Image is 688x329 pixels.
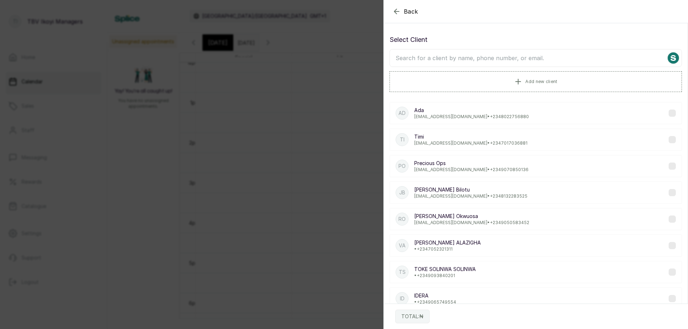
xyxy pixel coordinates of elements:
[414,160,529,167] p: Precious Ops
[414,107,529,114] p: Ada
[400,136,405,143] p: Ti
[414,273,476,279] p: • +234 9093840201
[525,79,557,84] span: Add new client
[404,7,418,16] span: Back
[399,268,406,276] p: TS
[414,239,481,246] p: [PERSON_NAME] ALAZIGHA
[414,140,527,146] p: [EMAIL_ADDRESS][DOMAIN_NAME] • +234 7017036881
[400,295,405,302] p: ID
[414,213,529,220] p: [PERSON_NAME] Okwuosa
[414,186,527,193] p: [PERSON_NAME] Bilotu
[414,220,529,226] p: [EMAIL_ADDRESS][DOMAIN_NAME] • +234 9050583452
[414,193,527,199] p: [EMAIL_ADDRESS][DOMAIN_NAME] • +234 8132283525
[398,216,406,223] p: RO
[414,266,476,273] p: TOKE SOLINWA SOLINWA
[398,163,406,170] p: PO
[401,313,424,320] p: TOTAL: ₦
[392,7,418,16] button: Back
[414,292,456,299] p: IDERA
[414,299,456,305] p: • +234 9065749554
[399,242,406,249] p: VA
[399,189,405,196] p: JB
[414,133,527,140] p: Timi
[390,35,682,45] p: Select Client
[390,49,682,67] input: Search for a client by name, phone number, or email.
[414,167,529,173] p: [EMAIL_ADDRESS][DOMAIN_NAME] • +234 9070850136
[414,114,529,120] p: [EMAIL_ADDRESS][DOMAIN_NAME] • +234 8022756880
[390,71,682,92] button: Add new client
[398,110,406,117] p: Ad
[414,246,481,252] p: • +234 7052321311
